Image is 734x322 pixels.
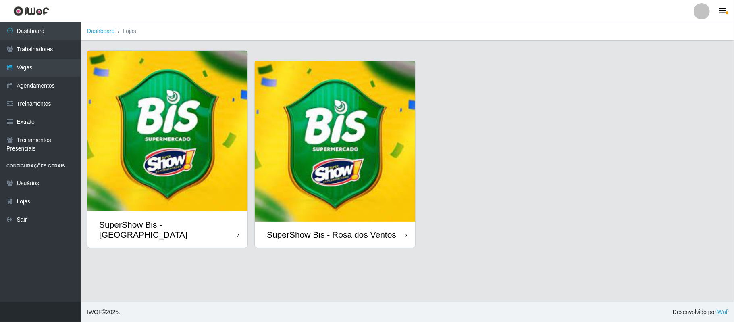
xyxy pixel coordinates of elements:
a: SuperShow Bis - [GEOGRAPHIC_DATA] [87,51,247,248]
div: SuperShow Bis - Rosa dos Ventos [267,230,396,240]
a: iWof [716,309,728,315]
span: IWOF [87,309,102,315]
img: cardImg [87,51,247,211]
a: Dashboard [87,28,115,34]
div: SuperShow Bis - [GEOGRAPHIC_DATA] [99,220,237,240]
img: CoreUI Logo [13,6,49,16]
nav: breadcrumb [81,22,734,41]
li: Lojas [115,27,136,36]
a: SuperShow Bis - Rosa dos Ventos [255,61,415,248]
span: Desenvolvido por [673,308,728,316]
span: © 2025 . [87,308,120,316]
img: cardImg [255,61,415,222]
